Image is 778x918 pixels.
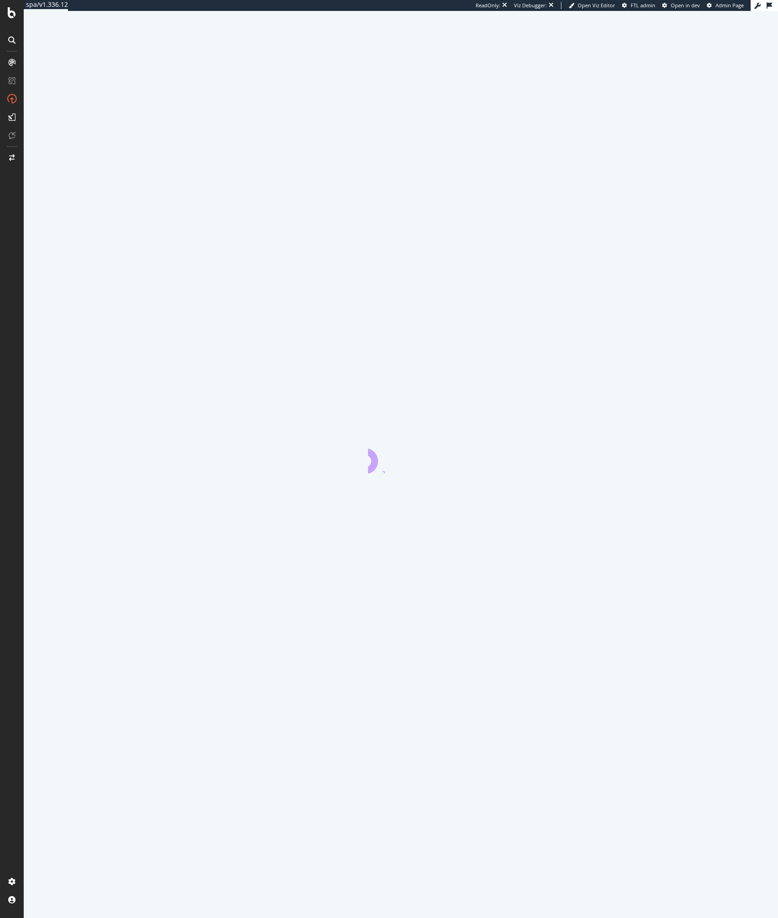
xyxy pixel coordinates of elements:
[707,2,744,9] a: Admin Page
[671,2,700,9] span: Open in dev
[368,441,434,474] div: animation
[514,2,547,9] div: Viz Debugger:
[476,2,500,9] div: ReadOnly:
[716,2,744,9] span: Admin Page
[662,2,700,9] a: Open in dev
[578,2,615,9] span: Open Viz Editor
[622,2,655,9] a: FTL admin
[631,2,655,9] span: FTL admin
[569,2,615,9] a: Open Viz Editor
